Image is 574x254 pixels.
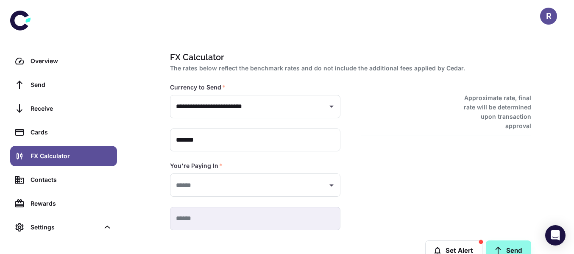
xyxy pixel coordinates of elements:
div: Contacts [31,175,112,184]
label: You're Paying In [170,162,223,170]
div: Rewards [31,199,112,208]
div: FX Calculator [31,151,112,161]
h1: FX Calculator [170,51,528,64]
label: Currency to Send [170,83,226,92]
a: Contacts [10,170,117,190]
button: R [540,8,557,25]
div: Settings [31,223,99,232]
button: Open [326,179,337,191]
a: Overview [10,51,117,71]
a: FX Calculator [10,146,117,166]
button: Open [326,100,337,112]
div: Open Intercom Messenger [545,225,566,246]
div: Cards [31,128,112,137]
div: Settings [10,217,117,237]
div: Receive [31,104,112,113]
div: Overview [31,56,112,66]
h6: Approximate rate, final rate will be determined upon transaction approval [454,93,531,131]
a: Rewards [10,193,117,214]
a: Receive [10,98,117,119]
div: Send [31,80,112,89]
a: Cards [10,122,117,142]
a: Send [10,75,117,95]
